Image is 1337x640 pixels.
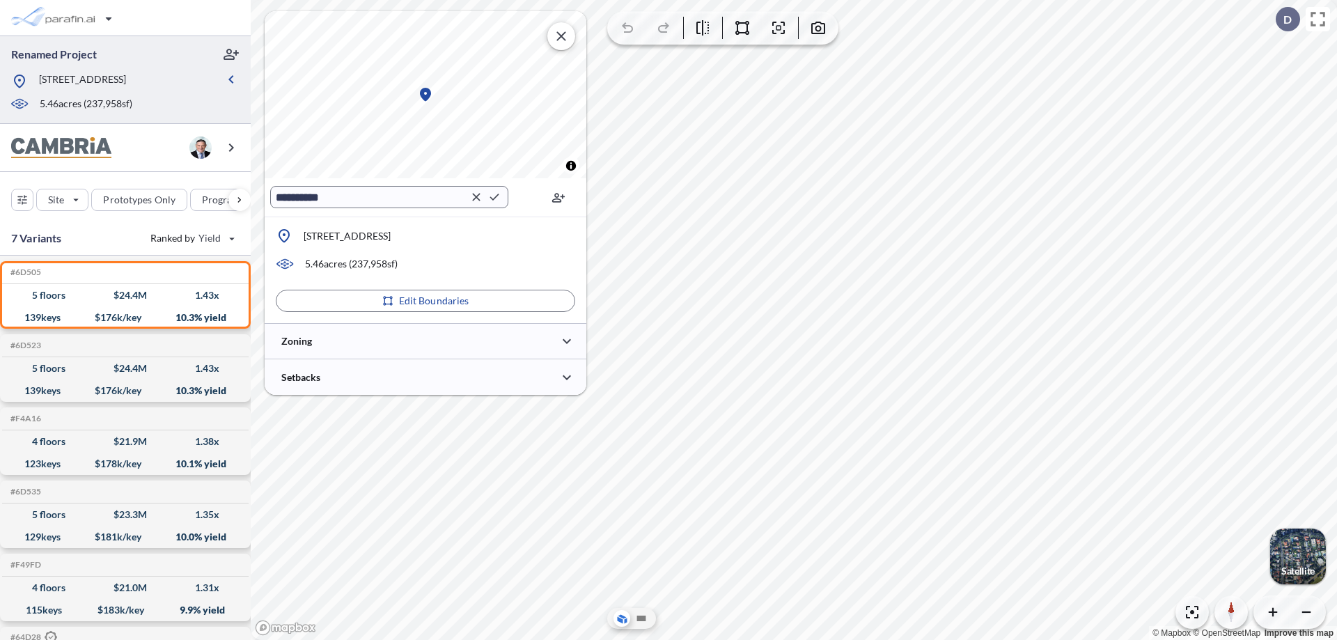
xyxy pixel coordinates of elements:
[1281,565,1315,577] p: Satellite
[633,610,650,627] button: Site Plan
[189,136,212,159] img: user logo
[417,86,434,103] div: Map marker
[8,341,41,350] h5: Click to copy the code
[1283,13,1292,26] p: D
[91,189,187,211] button: Prototypes Only
[563,157,579,174] button: Toggle attribution
[11,137,111,159] img: BrandImage
[1152,628,1191,638] a: Mapbox
[40,97,132,112] p: 5.46 acres ( 237,958 sf)
[11,47,97,62] p: Renamed Project
[276,290,575,312] button: Edit Boundaries
[304,229,391,243] p: [STREET_ADDRESS]
[190,189,265,211] button: Program
[399,294,469,308] p: Edit Boundaries
[281,334,312,348] p: Zoning
[36,189,88,211] button: Site
[11,230,62,247] p: 7 Variants
[1193,628,1260,638] a: OpenStreetMap
[202,193,241,207] p: Program
[1265,628,1334,638] a: Improve this map
[255,620,316,636] a: Mapbox homepage
[567,158,575,173] span: Toggle attribution
[39,72,126,90] p: [STREET_ADDRESS]
[1270,529,1326,584] button: Switcher ImageSatellite
[8,560,41,570] h5: Click to copy the code
[8,487,41,497] h5: Click to copy the code
[8,267,41,277] h5: Click to copy the code
[198,231,221,245] span: Yield
[265,11,586,178] canvas: Map
[281,370,320,384] p: Setbacks
[613,610,630,627] button: Aerial View
[103,193,175,207] p: Prototypes Only
[139,227,244,249] button: Ranked by Yield
[8,414,41,423] h5: Click to copy the code
[48,193,64,207] p: Site
[1270,529,1326,584] img: Switcher Image
[305,257,398,271] p: 5.46 acres ( 237,958 sf)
